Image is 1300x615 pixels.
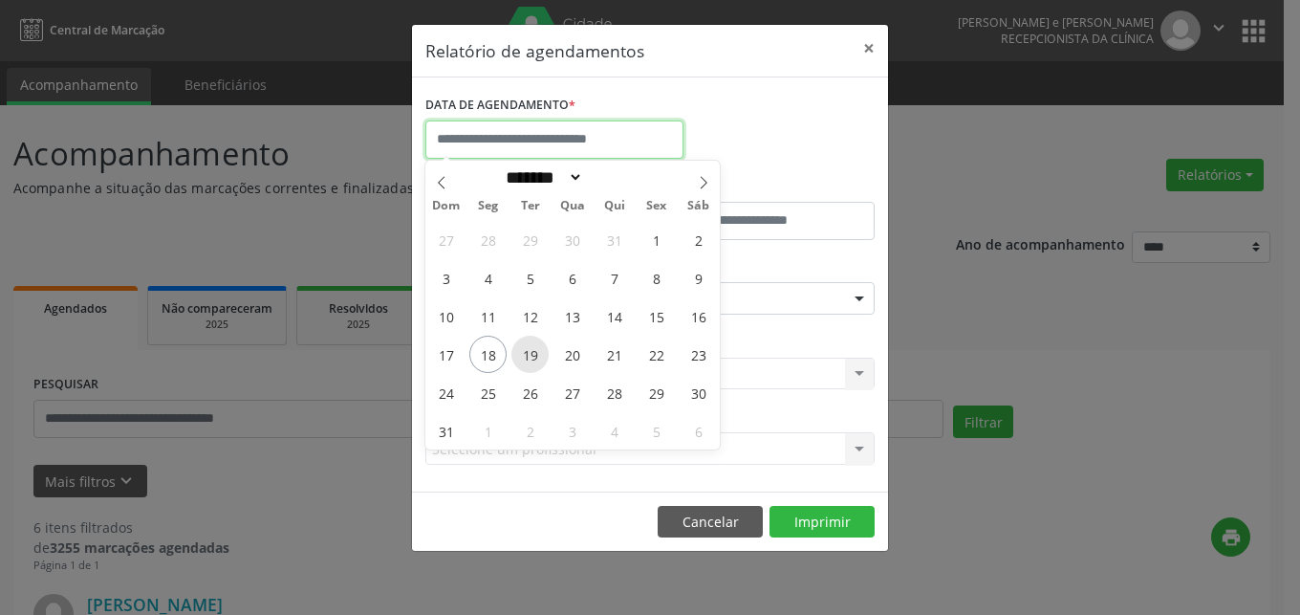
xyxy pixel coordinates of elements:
[769,506,875,538] button: Imprimir
[553,221,591,258] span: Julho 30, 2025
[511,297,549,335] span: Agosto 12, 2025
[469,297,507,335] span: Agosto 11, 2025
[638,336,675,373] span: Agosto 22, 2025
[553,412,591,450] span: Setembro 3, 2025
[511,221,549,258] span: Julho 29, 2025
[638,374,675,411] span: Agosto 29, 2025
[680,374,717,411] span: Agosto 30, 2025
[636,200,678,212] span: Sex
[427,374,465,411] span: Agosto 24, 2025
[552,200,594,212] span: Qua
[596,374,633,411] span: Agosto 28, 2025
[511,412,549,450] span: Setembro 2, 2025
[427,259,465,297] span: Agosto 3, 2025
[553,259,591,297] span: Agosto 6, 2025
[680,297,717,335] span: Agosto 16, 2025
[638,412,675,450] span: Setembro 5, 2025
[511,336,549,373] span: Agosto 19, 2025
[511,374,549,411] span: Agosto 26, 2025
[427,221,465,258] span: Julho 27, 2025
[511,259,549,297] span: Agosto 5, 2025
[638,259,675,297] span: Agosto 8, 2025
[427,336,465,373] span: Agosto 17, 2025
[469,374,507,411] span: Agosto 25, 2025
[638,297,675,335] span: Agosto 15, 2025
[469,259,507,297] span: Agosto 4, 2025
[658,506,763,538] button: Cancelar
[553,297,591,335] span: Agosto 13, 2025
[427,412,465,450] span: Agosto 31, 2025
[499,167,583,187] select: Month
[596,221,633,258] span: Julho 31, 2025
[425,38,644,63] h5: Relatório de agendamentos
[469,412,507,450] span: Setembro 1, 2025
[850,25,888,72] button: Close
[553,336,591,373] span: Agosto 20, 2025
[596,412,633,450] span: Setembro 4, 2025
[680,221,717,258] span: Agosto 2, 2025
[638,221,675,258] span: Agosto 1, 2025
[467,200,509,212] span: Seg
[583,167,646,187] input: Year
[553,374,591,411] span: Agosto 27, 2025
[425,200,467,212] span: Dom
[596,259,633,297] span: Agosto 7, 2025
[680,259,717,297] span: Agosto 9, 2025
[509,200,552,212] span: Ter
[680,336,717,373] span: Agosto 23, 2025
[469,221,507,258] span: Julho 28, 2025
[678,200,720,212] span: Sáb
[427,297,465,335] span: Agosto 10, 2025
[469,336,507,373] span: Agosto 18, 2025
[425,91,575,121] label: DATA DE AGENDAMENTO
[594,200,636,212] span: Qui
[596,297,633,335] span: Agosto 14, 2025
[596,336,633,373] span: Agosto 21, 2025
[680,412,717,450] span: Setembro 6, 2025
[655,172,875,202] label: ATÉ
